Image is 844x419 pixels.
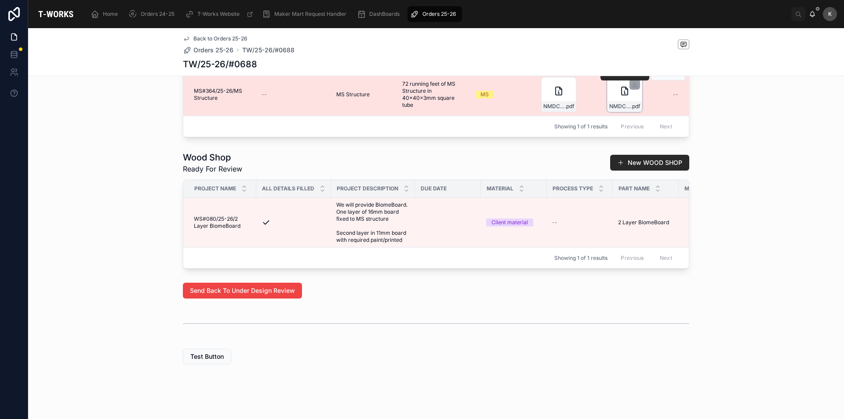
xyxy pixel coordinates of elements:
[259,6,353,22] a: Maker Mart Request Handler
[262,91,267,98] span: --
[673,91,678,98] span: --
[35,7,76,21] img: App logo
[126,6,181,22] a: Orders 24-25
[553,185,593,192] span: Process Type
[552,219,557,226] span: --
[684,219,763,226] span: 0
[197,11,240,18] span: T-Works Website
[631,103,640,110] span: .pdf
[183,46,233,55] a: Orders 25-26
[618,219,669,226] span: 2 Layer BiomeBoard
[183,35,247,42] a: Back to Orders 25-26
[402,80,465,109] span: 72 running feet of MS Structure in 40x40x3mm square tube
[422,11,456,18] span: Orders 25-26
[262,185,314,192] span: All Details Filled
[491,219,528,226] div: Client material
[194,87,251,102] span: MS#364/25-26/MS Structure
[407,6,462,22] a: Orders 25-26
[194,215,251,230] span: WS#080/25-26/2 Layer BiomeBoard
[183,283,302,299] button: Send Back To Under Design Review
[194,185,236,192] span: Project Name
[183,151,242,164] h1: Wood Shop
[354,6,406,22] a: DashBoards
[480,91,489,98] div: MS
[274,11,346,18] span: Maker Mart Request Handler
[190,352,224,361] span: Test Button
[828,11,832,18] span: K
[610,155,689,171] button: New WOOD SHOP
[193,46,233,55] span: Orders 25-26
[554,123,608,130] span: Showing 1 of 1 results
[141,11,175,18] span: Orders 24-25
[182,6,258,22] a: T-Works Website
[565,103,574,110] span: .pdf
[103,11,118,18] span: Home
[183,349,231,364] button: Test Button
[684,185,752,192] span: Material Cost Per Qty
[242,46,295,55] a: TW/25-26/#0688
[193,35,247,42] span: Back to Orders 25-26
[336,91,370,98] span: MS Structure
[183,58,257,70] h1: TW/25-26/#0688
[190,286,295,295] span: Send Back To Under Design Review
[609,103,631,110] span: NMDC-Marathon-Monolith
[88,6,124,22] a: Home
[554,255,608,262] span: Showing 1 of 1 results
[337,185,398,192] span: Project Description
[487,185,513,192] span: Material
[183,164,242,174] span: Ready For Review
[421,185,447,192] span: Due Date
[543,103,565,110] span: NMDC-Marathon-Monolith-(1)
[369,11,400,18] span: DashBoards
[618,185,650,192] span: Part Name
[84,4,791,24] div: scrollable content
[336,201,410,244] span: We will provide BiomeBoard. One layer of 16mm board fixed to MS structure Second layer in 11mm bo...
